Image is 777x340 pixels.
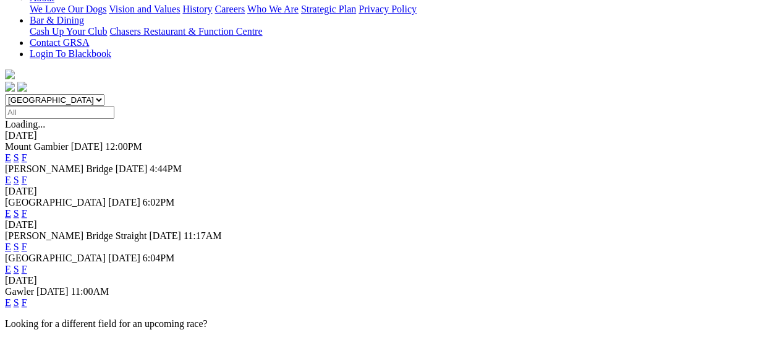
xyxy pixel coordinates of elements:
a: S [14,175,19,185]
a: F [22,208,27,219]
a: E [5,208,11,219]
span: [DATE] [116,163,148,174]
img: facebook.svg [5,82,15,92]
span: [DATE] [36,286,69,297]
a: Privacy Policy [359,4,417,14]
div: [DATE] [5,219,772,230]
div: Bar & Dining [30,26,772,37]
a: Chasers Restaurant & Function Centre [109,26,262,37]
span: [PERSON_NAME] Bridge [5,163,113,174]
span: 6:02PM [143,197,175,207]
a: F [22,264,27,274]
a: E [5,242,11,252]
span: Mount Gambier [5,141,69,152]
span: 4:44PM [150,163,182,174]
span: 11:17AM [184,230,222,241]
a: S [14,242,19,252]
a: Strategic Plan [301,4,356,14]
span: 12:00PM [105,141,142,152]
span: [DATE] [149,230,181,241]
img: logo-grsa-white.png [5,69,15,79]
span: Gawler [5,286,34,297]
p: Looking for a different field for an upcoming race? [5,318,772,329]
img: twitter.svg [17,82,27,92]
span: [DATE] [108,197,140,207]
div: About [30,4,772,15]
a: Login To Blackbook [30,48,111,59]
span: 11:00AM [71,286,109,297]
span: [GEOGRAPHIC_DATA] [5,253,106,263]
span: [DATE] [108,253,140,263]
span: 6:04PM [143,253,175,263]
a: F [22,175,27,185]
a: Who We Are [247,4,299,14]
div: [DATE] [5,130,772,141]
span: [DATE] [71,141,103,152]
input: Select date [5,106,114,119]
a: Vision and Values [109,4,180,14]
a: F [22,297,27,308]
a: Bar & Dining [30,15,84,25]
div: [DATE] [5,275,772,286]
a: History [182,4,212,14]
a: Contact GRSA [30,37,89,48]
a: S [14,208,19,219]
a: F [22,242,27,252]
a: E [5,175,11,185]
a: E [5,152,11,163]
div: [DATE] [5,186,772,197]
span: Loading... [5,119,45,129]
a: S [14,152,19,163]
a: E [5,264,11,274]
a: S [14,297,19,308]
a: Cash Up Your Club [30,26,107,37]
a: E [5,297,11,308]
a: S [14,264,19,274]
span: [GEOGRAPHIC_DATA] [5,197,106,207]
span: [PERSON_NAME] Bridge Straight [5,230,146,241]
a: Careers [214,4,245,14]
a: We Love Our Dogs [30,4,106,14]
a: F [22,152,27,163]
